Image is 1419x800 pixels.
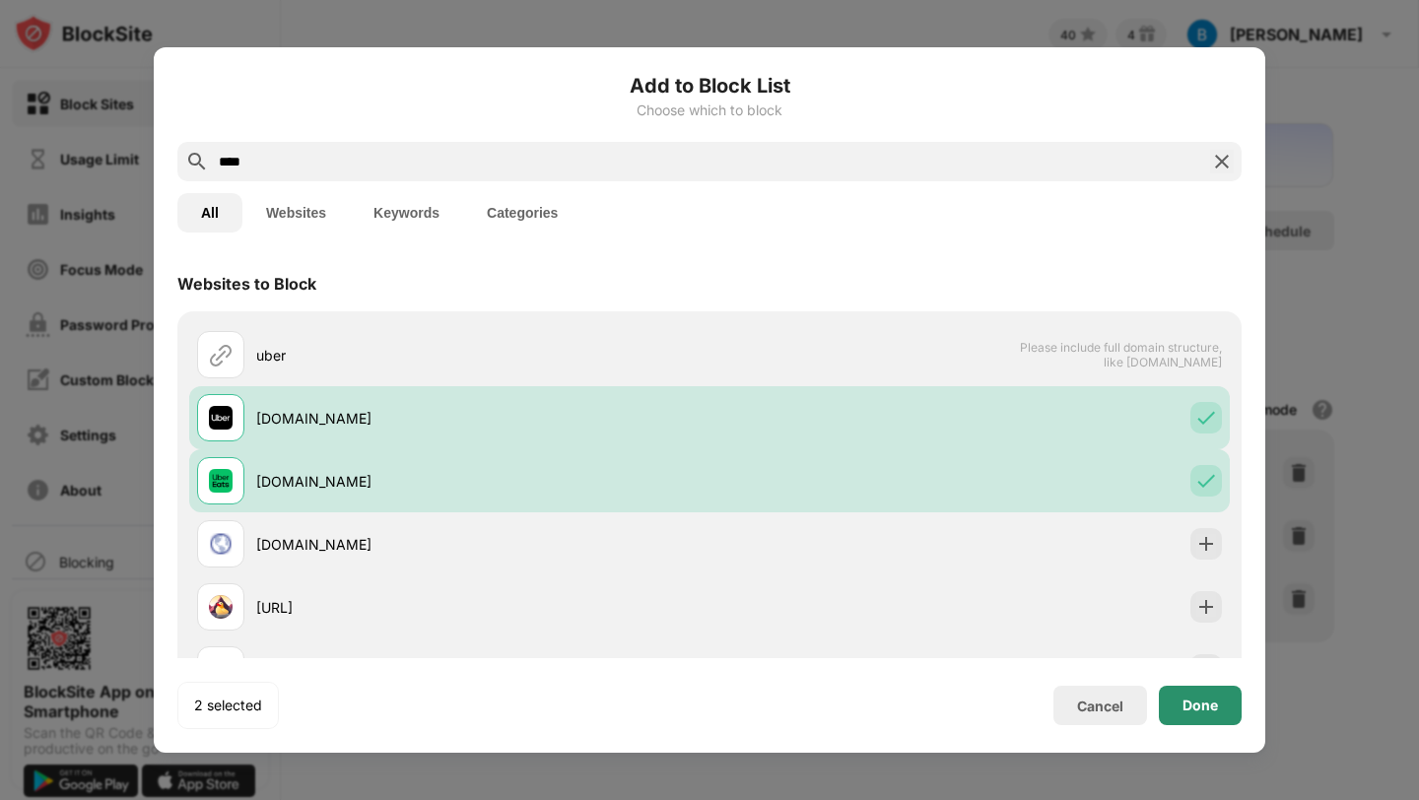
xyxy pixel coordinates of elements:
[194,696,262,715] div: 2 selected
[185,150,209,173] img: search.svg
[1019,340,1222,369] span: Please include full domain structure, like [DOMAIN_NAME]
[177,274,316,294] div: Websites to Block
[256,471,709,492] div: [DOMAIN_NAME]
[209,469,233,493] img: favicons
[256,345,709,366] div: uber
[256,534,709,555] div: [DOMAIN_NAME]
[177,71,1242,100] h6: Add to Block List
[177,102,1242,118] div: Choose which to block
[256,408,709,429] div: [DOMAIN_NAME]
[1077,698,1123,714] div: Cancel
[1182,698,1218,713] div: Done
[209,595,233,619] img: favicons
[209,343,233,367] img: url.svg
[256,597,709,618] div: [URL]
[177,193,242,233] button: All
[209,406,233,430] img: favicons
[209,532,233,556] img: favicons
[1210,150,1234,173] img: search-close
[350,193,463,233] button: Keywords
[242,193,350,233] button: Websites
[463,193,581,233] button: Categories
